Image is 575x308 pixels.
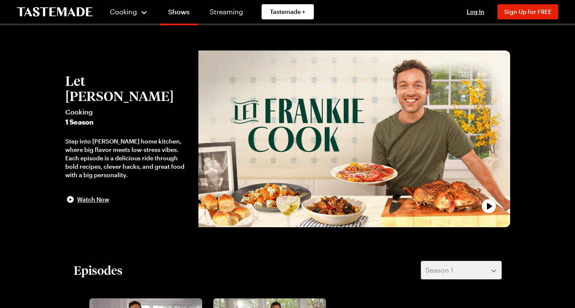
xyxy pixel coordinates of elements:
button: play trailer [198,50,510,227]
a: Shows [160,2,198,25]
a: Tastemade + [262,4,314,19]
button: Log In [459,8,492,16]
span: Cooking [65,107,190,117]
h2: Let [PERSON_NAME] [65,73,190,104]
span: Sign Up for FREE [504,8,551,15]
span: Season 1 [425,265,453,275]
div: Step into [PERSON_NAME] home kitchen, where big flavor meets low-stress vibes. Each episode is a ... [65,137,190,179]
img: Let Frankie Cook [198,50,510,227]
span: Tastemade + [270,8,305,16]
span: Watch Now [77,195,109,204]
span: Log In [467,8,484,15]
button: Sign Up for FREE [497,4,558,19]
button: Cooking [110,2,148,22]
span: 1 Season [65,117,190,127]
button: Season 1 [421,261,502,279]
h2: Episodes [74,263,123,278]
span: Cooking [110,8,137,16]
a: To Tastemade Home Page [17,7,93,17]
button: Let [PERSON_NAME]Cooking1 SeasonStep into [PERSON_NAME] home kitchen, where big flavor meets low-... [65,73,190,204]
